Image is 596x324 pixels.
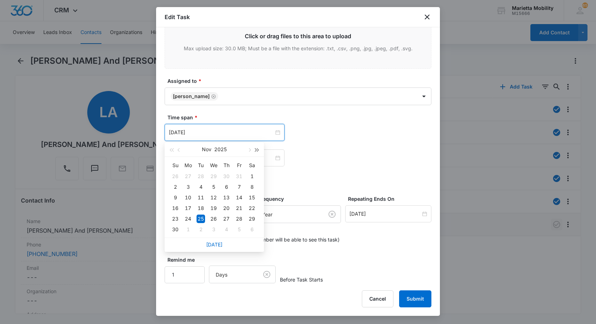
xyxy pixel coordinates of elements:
td: 2025-11-03 [182,182,194,192]
input: Number [165,266,205,283]
input: Nov 25, 2025 [169,129,274,136]
td: 2025-12-02 [194,224,207,235]
td: 2025-11-13 [220,192,233,203]
div: 26 [209,215,218,223]
td: 2025-11-23 [169,214,182,224]
td: 2025-11-08 [245,182,258,192]
label: Time span [167,114,434,121]
div: 31 [235,172,243,181]
div: 30 [222,172,231,181]
div: 14 [235,193,243,202]
td: 2025-11-01 [245,171,258,182]
div: 7 [235,183,243,191]
div: 27 [222,215,231,223]
td: 2025-11-15 [245,192,258,203]
td: 2025-11-11 [194,192,207,203]
button: Clear [326,209,338,220]
div: 5 [209,183,218,191]
div: 15 [248,193,256,202]
div: 22 [248,204,256,212]
th: Mo [182,160,194,171]
div: 6 [222,183,231,191]
div: 30 [171,225,180,234]
td: 2025-11-12 [207,192,220,203]
td: 2025-12-05 [233,224,245,235]
th: Su [169,160,182,171]
div: 23 [171,215,180,223]
div: 6 [248,225,256,234]
td: 2025-11-06 [220,182,233,192]
td: 2025-11-18 [194,203,207,214]
td: 2025-12-04 [220,224,233,235]
div: 9 [171,193,180,202]
button: 2025 [214,142,227,157]
td: 2025-11-24 [182,214,194,224]
td: 2025-11-30 [169,224,182,235]
input: Nov 25, 2035 [349,210,421,218]
td: 2025-10-30 [220,171,233,182]
div: 12 [209,193,218,202]
td: 2025-11-19 [207,203,220,214]
th: Sa [245,160,258,171]
td: 2025-11-05 [207,182,220,192]
td: 2025-11-10 [182,192,194,203]
button: Submit [399,290,431,307]
td: 2025-11-09 [169,192,182,203]
td: 2025-10-26 [169,171,182,182]
div: [PERSON_NAME] [173,94,210,99]
div: 16 [171,204,180,212]
button: Nov [202,142,211,157]
td: 2025-11-17 [182,203,194,214]
a: [DATE] [206,241,222,248]
div: 11 [197,193,205,202]
td: 2025-11-22 [245,203,258,214]
td: 2025-10-27 [182,171,194,182]
div: 29 [209,172,218,181]
div: 21 [235,204,243,212]
div: 17 [184,204,192,212]
td: 2025-11-27 [220,214,233,224]
h1: Edit Task [165,13,190,21]
div: 2 [171,183,180,191]
td: 2025-10-29 [207,171,220,182]
div: 10 [184,193,192,202]
td: 2025-11-25 [194,214,207,224]
div: 8 [248,183,256,191]
div: 13 [222,193,231,202]
div: 28 [235,215,243,223]
div: 19 [209,204,218,212]
div: 20 [222,204,231,212]
div: 3 [209,225,218,234]
button: close [423,13,431,21]
button: Clear [261,269,272,280]
td: 2025-11-28 [233,214,245,224]
button: Cancel [362,290,393,307]
td: 2025-11-02 [169,182,182,192]
div: 5 [235,225,243,234]
th: We [207,160,220,171]
td: 2025-11-29 [245,214,258,224]
div: 4 [222,225,231,234]
td: 2025-11-07 [233,182,245,192]
div: 4 [197,183,205,191]
td: 2025-10-31 [233,171,245,182]
td: 2025-11-26 [207,214,220,224]
th: Fr [233,160,245,171]
label: Assigned to [167,77,434,85]
div: 28 [197,172,205,181]
div: 2 [197,225,205,234]
span: Before Task Starts [280,276,323,283]
td: 2025-11-16 [169,203,182,214]
div: 24 [184,215,192,223]
div: 27 [184,172,192,181]
div: 1 [184,225,192,234]
label: Repeating Ends On [348,195,434,203]
label: Remind me [167,256,208,263]
td: 2025-12-01 [182,224,194,235]
td: 2025-11-21 [233,203,245,214]
div: 1 [248,172,256,181]
div: 29 [248,215,256,223]
td: 2025-10-28 [194,171,207,182]
div: 3 [184,183,192,191]
div: 25 [197,215,205,223]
